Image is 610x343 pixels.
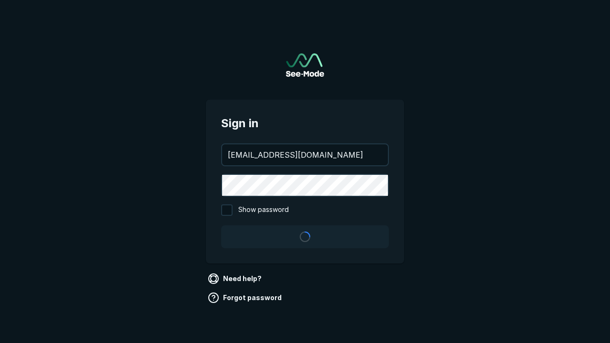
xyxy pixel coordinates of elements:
a: Forgot password [206,290,285,305]
span: Show password [238,204,289,216]
span: Sign in [221,115,389,132]
img: See-Mode Logo [286,53,324,77]
input: your@email.com [222,144,388,165]
a: Need help? [206,271,265,286]
a: Go to sign in [286,53,324,77]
